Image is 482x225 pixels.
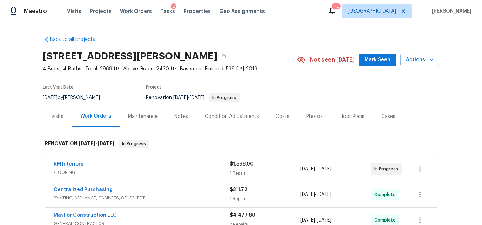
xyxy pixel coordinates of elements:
span: Actions [406,56,434,64]
div: Costs [276,113,289,120]
span: - [300,166,332,173]
div: 116 [333,3,339,10]
span: Projects [90,8,112,15]
a: MayFor Construction LLC [54,213,117,218]
div: RENOVATION [DATE]-[DATE]In Progress [43,133,439,155]
div: Photos [306,113,323,120]
span: [DATE] [317,192,332,197]
span: [DATE] [98,141,114,146]
button: Copy Address [217,50,230,63]
span: Mark Seen [364,56,390,64]
span: Work Orders [120,8,152,15]
button: Actions [400,54,439,66]
div: Cases [381,113,395,120]
span: In Progress [119,140,149,147]
a: Back to all projects [43,36,110,43]
span: - [79,141,114,146]
span: [DATE] [317,218,332,223]
span: Tasks [160,9,175,14]
span: Geo Assignments [219,8,265,15]
h6: RENOVATION [45,140,114,148]
span: [DATE] [190,95,205,100]
span: $4,477.80 [230,213,255,218]
span: [DATE] [300,167,315,171]
span: Maestro [24,8,47,15]
div: 1 Repair [230,195,300,202]
span: Complete [374,217,399,224]
span: [DATE] [173,95,188,100]
span: [DATE] [317,167,332,171]
span: Not seen [DATE] [310,56,355,63]
span: - [173,95,205,100]
span: $1,596.00 [230,162,254,167]
div: 1 Repair [230,170,300,177]
span: In Progress [374,166,401,173]
span: Complete [374,191,399,198]
span: PAINTING, APPLIANCE, CABINETS, OD_SELECT [54,195,230,202]
span: [DATE] [300,192,315,197]
span: Renovation [146,95,240,100]
div: Visits [51,113,63,120]
span: [PERSON_NAME] [429,8,471,15]
span: In Progress [209,96,239,100]
div: by [PERSON_NAME] [43,93,108,102]
span: [DATE] [300,218,315,223]
a: RM Interiors [54,162,83,167]
span: Properties [183,8,211,15]
span: [GEOGRAPHIC_DATA] [348,8,396,15]
span: [DATE] [79,141,95,146]
div: Notes [174,113,188,120]
span: Project [146,85,161,89]
div: Condition Adjustments [205,113,259,120]
a: Centralized Purchasing [54,187,113,192]
div: Maintenance [128,113,158,120]
span: Last Visit Date [43,85,74,89]
span: Visits [67,8,81,15]
span: $311.72 [230,187,247,192]
span: FLOORING [54,169,230,176]
button: Mark Seen [359,54,396,66]
div: Work Orders [80,113,111,120]
span: 4 Beds | 4 Baths | Total: 2969 ft² | Above Grade: 2430 ft² | Basement Finished: 539 ft² | 2019 [43,65,297,72]
span: [DATE] [43,95,58,100]
div: 2 [173,3,175,10]
div: Floor Plans [340,113,364,120]
span: - [300,217,332,224]
h2: [STREET_ADDRESS][PERSON_NAME] [43,53,217,60]
span: - [300,191,332,198]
